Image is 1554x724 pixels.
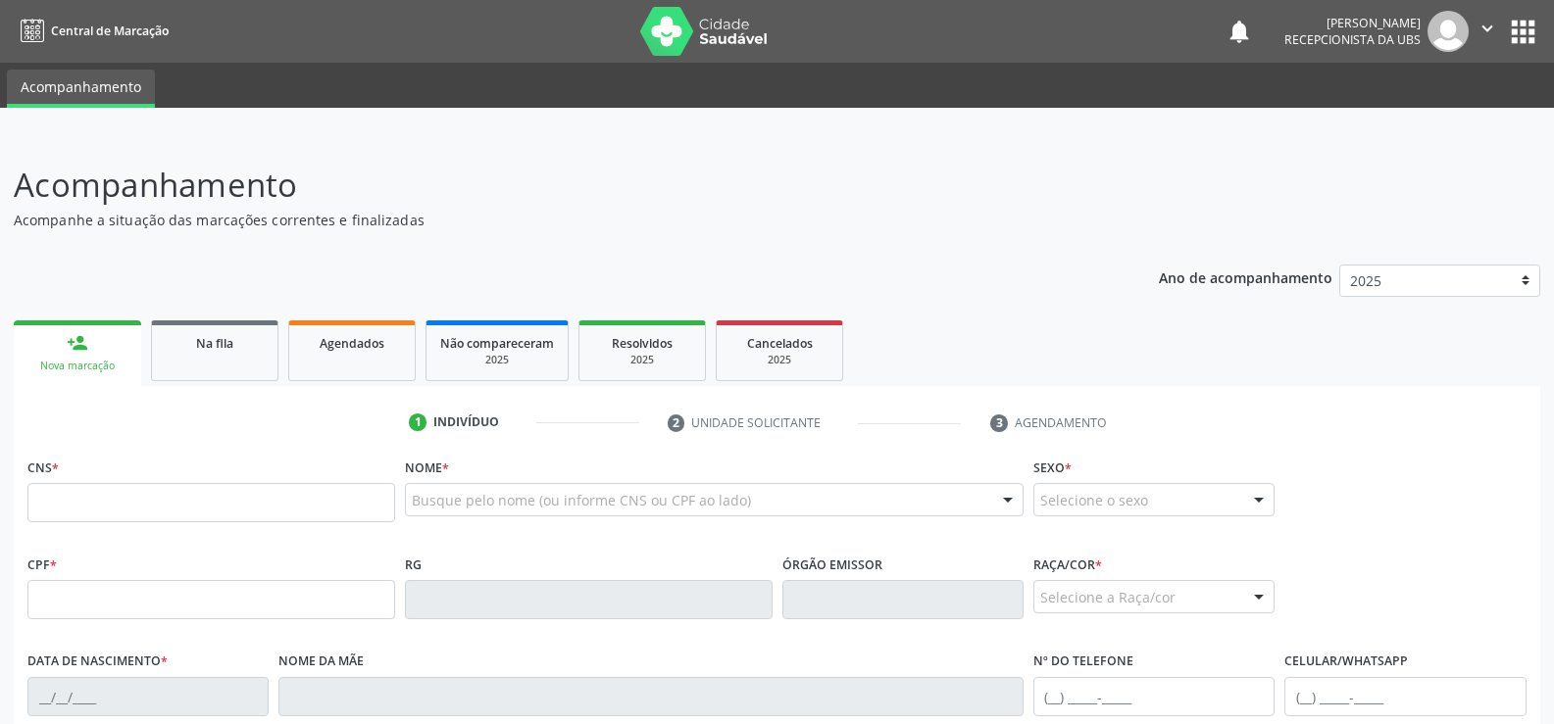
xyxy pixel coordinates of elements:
[412,490,751,510] span: Busque pelo nome (ou informe CNS ou CPF ao lado)
[14,210,1082,230] p: Acompanhe a situação das marcações correntes e finalizadas
[409,413,426,431] div: 1
[1226,18,1253,45] button: notifications
[27,359,127,373] div: Nova marcação
[1428,11,1469,52] img: img
[278,647,364,677] label: Nome da mãe
[1284,15,1421,31] div: [PERSON_NAME]
[1284,647,1408,677] label: Celular/WhatsApp
[440,335,554,352] span: Não compareceram
[405,453,449,483] label: Nome
[196,335,233,352] span: Na fila
[1040,587,1176,607] span: Selecione a Raça/cor
[440,353,554,367] div: 2025
[320,335,384,352] span: Agendados
[1159,265,1332,289] p: Ano de acompanhamento
[1284,31,1421,48] span: Recepcionista da UBS
[1469,11,1506,52] button: 
[1284,677,1526,716] input: (__) _____-_____
[67,332,88,354] div: person_add
[7,70,155,108] a: Acompanhamento
[27,677,269,716] input: __/__/____
[27,453,59,483] label: CNS
[1033,647,1133,677] label: Nº do Telefone
[433,413,499,431] div: Indivíduo
[27,550,57,580] label: CPF
[612,335,673,352] span: Resolvidos
[14,161,1082,210] p: Acompanhamento
[1477,18,1498,39] i: 
[1033,677,1275,716] input: (__) _____-_____
[14,15,169,47] a: Central de Marcação
[1033,550,1102,580] label: Raça/cor
[1040,490,1148,510] span: Selecione o sexo
[730,353,828,367] div: 2025
[1033,453,1072,483] label: Sexo
[593,353,691,367] div: 2025
[27,647,168,677] label: Data de nascimento
[1506,15,1540,49] button: apps
[51,23,169,39] span: Central de Marcação
[747,335,813,352] span: Cancelados
[782,550,882,580] label: Órgão emissor
[405,550,422,580] label: RG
